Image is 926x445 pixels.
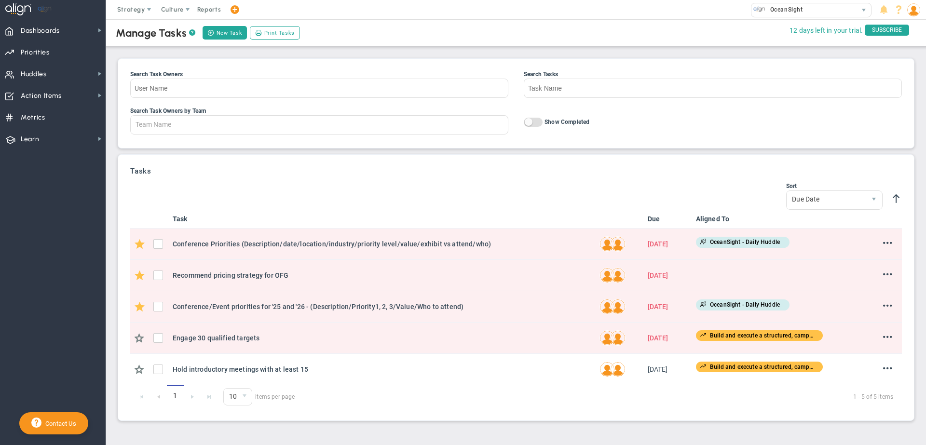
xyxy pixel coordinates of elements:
img: Created By: Craig Churchill [610,330,626,346]
div: Search Task Owners by Team [130,108,508,114]
span: OceanSight - Daily Huddle [708,301,780,308]
div: Recommend pricing strategy for OFG [173,270,592,281]
img: Assigned To: Matt Burdyny [599,268,615,283]
div: Conference/Event priorities for '25 and '26 - (Description/Priority1, 2, 3/Value/Who to attend) [173,301,592,312]
div: Manage Tasks [116,27,195,40]
th: Aligned To [692,210,844,229]
div: Engage 30 qualified targets [173,333,592,343]
img: 206891.Person.photo [907,3,920,16]
div: Conference Priorities (Description/date/location/industry/priority level/value/exhibit vs attend/... [173,239,592,249]
img: Assigned To: Matt Burdyny [599,330,615,346]
span: [DATE] [648,303,668,310]
span: Contact Us [41,420,76,427]
div: Search Task Owners [130,71,508,78]
span: Priorities [21,42,50,63]
span: Due Date [787,191,866,207]
th: Due [644,210,692,229]
img: 32760.Company.photo [753,3,765,15]
input: Search Task Owners [130,79,508,98]
button: New Task [203,26,247,40]
img: Assigned To: Matt Burdyny [599,362,615,377]
span: select [857,3,871,17]
span: items per page [223,388,295,405]
span: 1 - 5 of 5 items [307,391,893,403]
span: Huddles [21,64,47,84]
span: Dashboards [21,21,60,41]
span: Culture [161,6,184,13]
span: Show Completed [545,119,589,125]
span: Metrics [21,108,45,128]
img: Created By: Craig Churchill [610,362,626,377]
h3: Tasks [130,167,902,175]
span: Learn [21,129,39,149]
span: [DATE] [648,271,668,279]
th: Task [169,210,596,229]
img: Created By: Craig Churchill [610,299,626,314]
span: [DATE] [648,240,668,248]
span: OceanSight - Daily Huddle [708,239,780,245]
span: 12 days left in your trial. [790,25,863,37]
span: [DATE] [648,365,668,373]
div: Sort [786,183,883,189]
div: Search Tasks [524,71,902,78]
input: Search Tasks [524,79,902,98]
span: Action Items [21,86,62,106]
span: SUBSCRIBE [865,25,909,36]
span: 10 [224,389,238,405]
div: Hold introductory meetings with at least 15 [173,364,592,375]
input: Search Task Owners by Team [131,116,189,133]
span: select [238,389,252,405]
span: [DATE] [648,334,668,342]
img: Created By: Craig Churchill [610,268,626,283]
button: Print Tasks [250,26,300,40]
span: 0 [223,388,252,405]
img: Assigned To: Matt Burdyny [599,236,615,252]
span: select [866,191,882,209]
span: OceanSight [765,3,803,16]
span: Strategy [117,6,145,13]
img: Created By: Craig Churchill [610,236,626,252]
img: Assigned To: Matt Burdyny [599,299,615,314]
span: 1 [167,385,184,406]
